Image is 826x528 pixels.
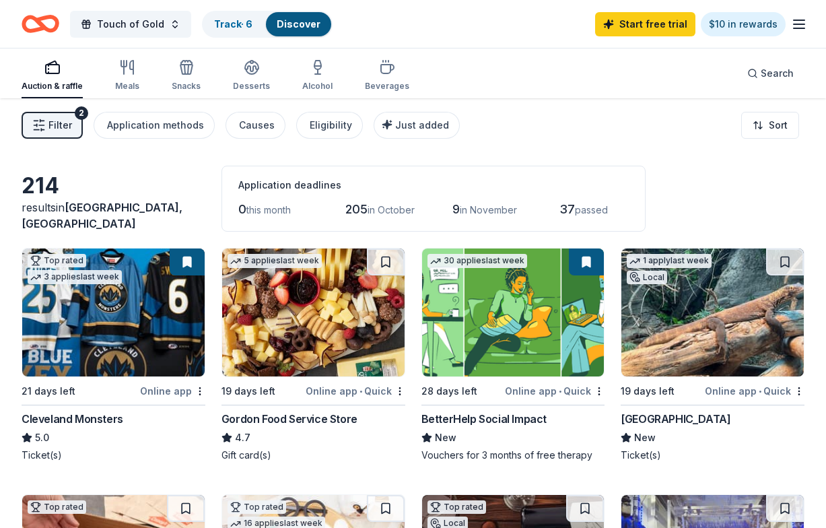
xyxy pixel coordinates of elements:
[627,254,712,268] div: 1 apply last week
[359,386,362,397] span: •
[22,172,205,199] div: 214
[306,383,405,399] div: Online app Quick
[621,411,730,427] div: [GEOGRAPHIC_DATA]
[22,201,182,230] span: in
[365,81,409,92] div: Beverages
[226,112,285,139] button: Causes
[221,248,405,462] a: Image for Gordon Food Service Store5 applieslast week19 days leftOnline app•QuickGordon Food Serv...
[28,500,86,514] div: Top rated
[22,8,59,40] a: Home
[559,202,575,216] span: 37
[221,449,405,462] div: Gift card(s)
[48,117,72,133] span: Filter
[228,254,322,268] div: 5 applies last week
[22,411,123,427] div: Cleveland Monsters
[22,112,83,139] button: Filter2
[701,12,786,36] a: $10 in rewards
[302,54,333,98] button: Alcohol
[277,18,320,30] a: Discover
[172,81,201,92] div: Snacks
[115,54,139,98] button: Meals
[22,201,182,230] span: [GEOGRAPHIC_DATA], [GEOGRAPHIC_DATA]
[559,386,561,397] span: •
[222,249,405,376] img: Image for Gordon Food Service Store
[172,54,201,98] button: Snacks
[421,449,605,462] div: Vouchers for 3 months of free therapy
[22,199,205,232] div: results
[233,81,270,92] div: Desserts
[421,411,547,427] div: BetterHelp Social Impact
[202,11,333,38] button: Track· 6Discover
[239,117,275,133] div: Causes
[97,16,164,32] span: Touch of Gold
[736,60,804,87] button: Search
[422,249,605,376] img: Image for BetterHelp Social Impact
[634,430,656,446] span: New
[28,254,86,267] div: Top rated
[452,202,460,216] span: 9
[233,54,270,98] button: Desserts
[22,383,75,399] div: 21 days left
[460,204,517,216] span: in November
[94,112,215,139] button: Application methods
[705,383,804,399] div: Online app Quick
[575,204,608,216] span: passed
[595,12,695,36] a: Start free trial
[22,248,205,462] a: Image for Cleveland MonstersTop rated3 applieslast week21 days leftOnline appCleveland Monsters5....
[246,204,291,216] span: this month
[310,117,352,133] div: Eligibility
[228,500,286,514] div: Top rated
[75,106,88,120] div: 2
[427,500,486,514] div: Top rated
[761,65,794,81] span: Search
[28,270,122,284] div: 3 applies last week
[621,383,675,399] div: 19 days left
[22,54,83,98] button: Auction & raffle
[115,81,139,92] div: Meals
[235,430,250,446] span: 4.7
[427,254,527,268] div: 30 applies last week
[302,81,333,92] div: Alcohol
[214,18,252,30] a: Track· 6
[238,202,246,216] span: 0
[621,249,804,376] img: Image for Cincinnati Zoo & Botanical Garden
[421,383,477,399] div: 28 days left
[70,11,191,38] button: Touch of Gold
[107,117,204,133] div: Application methods
[368,204,415,216] span: in October
[374,112,460,139] button: Just added
[621,248,804,462] a: Image for Cincinnati Zoo & Botanical Garden1 applylast weekLocal19 days leftOnline app•Quick[GEOG...
[22,449,205,462] div: Ticket(s)
[395,119,449,131] span: Just added
[22,249,205,376] img: Image for Cleveland Monsters
[505,383,605,399] div: Online app Quick
[221,383,275,399] div: 19 days left
[140,383,205,399] div: Online app
[435,430,456,446] span: New
[759,386,761,397] span: •
[627,271,667,284] div: Local
[22,81,83,92] div: Auction & raffle
[221,411,357,427] div: Gordon Food Service Store
[741,112,799,139] button: Sort
[238,177,629,193] div: Application deadlines
[621,449,804,462] div: Ticket(s)
[35,430,49,446] span: 5.0
[296,112,363,139] button: Eligibility
[421,248,605,462] a: Image for BetterHelp Social Impact30 applieslast week28 days leftOnline app•QuickBetterHelp Socia...
[345,202,368,216] span: 205
[365,54,409,98] button: Beverages
[769,117,788,133] span: Sort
